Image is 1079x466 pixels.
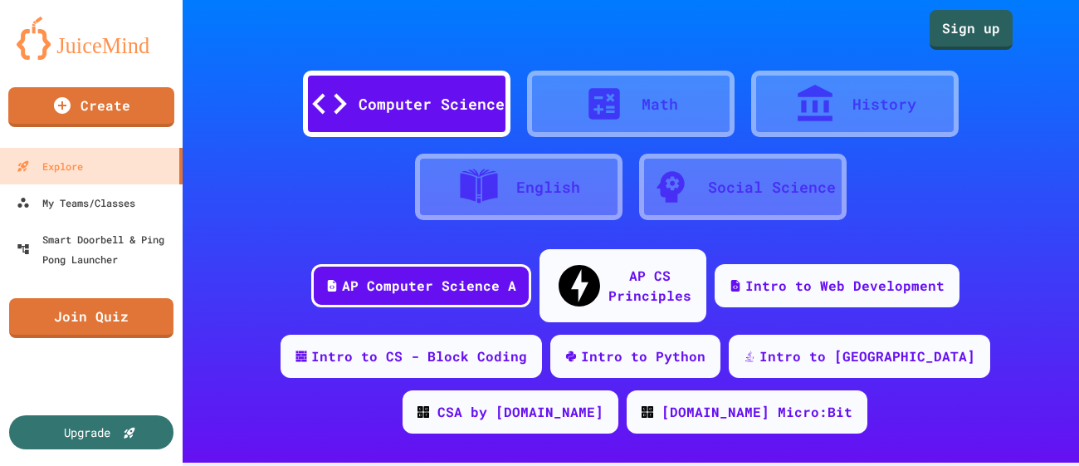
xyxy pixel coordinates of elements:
[708,176,836,199] div: Social Science
[581,346,705,366] div: Intro to Python
[342,276,516,296] div: AP Computer Science A
[64,424,110,441] div: Upgrade
[437,402,603,422] div: CSA by [DOMAIN_NAME]
[608,266,691,306] div: AP CS Principles
[17,17,166,60] img: logo-orange.svg
[8,87,174,127] a: Create
[642,93,678,115] div: Math
[359,93,505,115] div: Computer Science
[311,346,527,366] div: Intro to CS - Block Coding
[17,229,176,269] div: Smart Doorbell & Ping Pong Launcher
[662,402,852,422] div: [DOMAIN_NAME] Micro:Bit
[516,176,580,199] div: English
[759,346,975,366] div: Intro to [GEOGRAPHIC_DATA]
[9,298,173,338] a: Join Quiz
[745,276,945,296] div: Intro to Web Development
[17,193,135,213] div: My Teams/Classes
[930,10,1013,50] a: Sign up
[417,406,429,418] img: CODE_logo_RGB.png
[852,93,916,115] div: History
[642,406,653,418] img: CODE_logo_RGB.png
[17,156,83,176] div: Explore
